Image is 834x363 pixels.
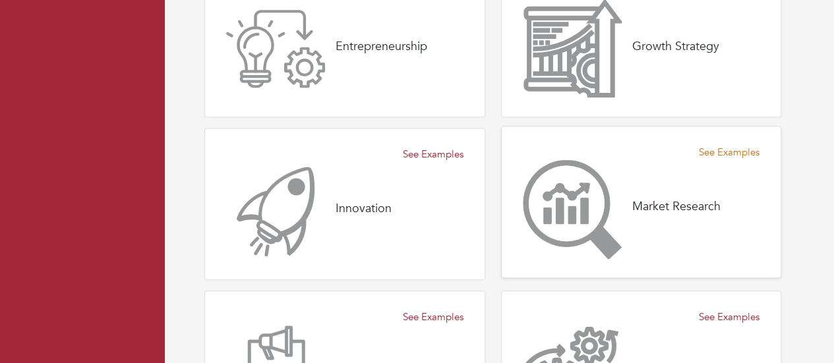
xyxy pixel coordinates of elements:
a: See Examples [403,147,463,162]
a: See Examples [699,145,760,160]
h4: Innovation [336,202,392,216]
h4: Market Research [632,200,721,214]
a: See Examples [699,310,760,325]
h4: Entrepreneurship [336,40,427,54]
h4: Growth Strategy [632,40,719,54]
a: See Examples [403,310,463,325]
